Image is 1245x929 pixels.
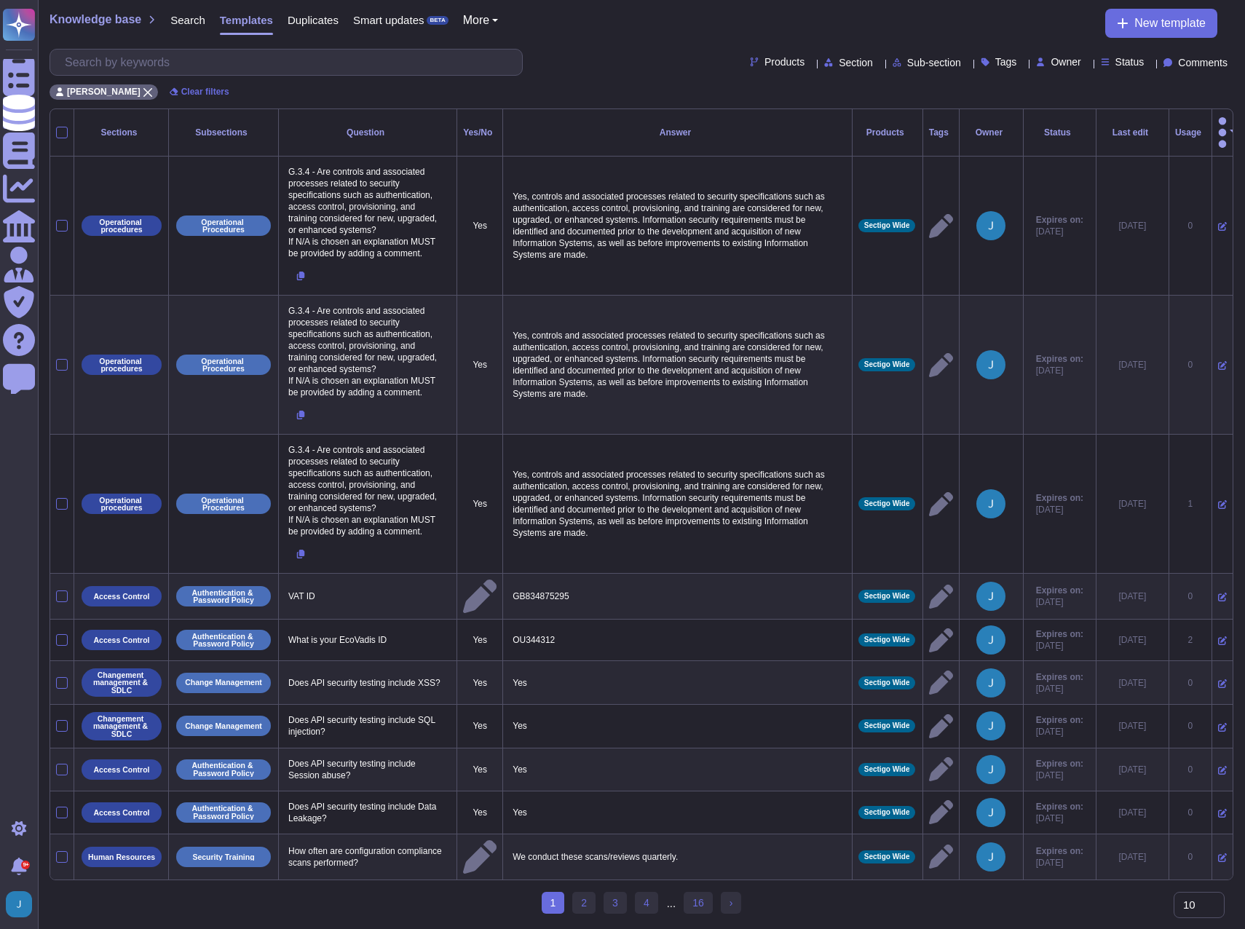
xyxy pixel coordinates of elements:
[509,803,846,822] p: Yes
[1102,764,1163,775] div: [DATE]
[1036,857,1083,869] span: [DATE]
[1036,353,1083,365] span: Expires on:
[1051,57,1080,67] span: Owner
[1175,634,1206,646] div: 2
[192,853,254,861] p: Security Training
[509,847,846,866] p: We conduct these scans/reviews quarterly.
[1102,851,1163,863] div: [DATE]
[185,722,262,730] p: Change Management
[463,720,497,732] p: Yes
[80,128,162,137] div: Sections
[976,489,1005,518] img: user
[87,497,157,512] p: Operational procedures
[181,357,266,373] p: Operational Procedures
[463,677,497,689] p: Yes
[667,892,676,915] div: ...
[684,892,713,914] a: 16
[976,350,1005,379] img: user
[1175,590,1206,602] div: 0
[858,128,917,137] div: Products
[285,754,451,785] p: Does API security testing include Session abuse?
[1036,504,1083,515] span: [DATE]
[864,722,910,730] span: Sectigo Wide
[21,861,30,869] div: 9+
[285,128,451,137] div: Question
[976,582,1005,611] img: user
[1102,677,1163,689] div: [DATE]
[285,440,451,541] p: G.3.4 - Are controls and associated processes related to security specifications such as authenti...
[1036,726,1083,738] span: [DATE]
[1036,214,1083,226] span: Expires on:
[181,497,266,512] p: Operational Procedures
[542,892,565,914] span: 1
[864,222,910,229] span: Sectigo Wide
[427,16,448,25] div: BETA
[67,87,141,96] span: [PERSON_NAME]
[87,218,157,234] p: Operational procedures
[995,57,1017,67] span: Tags
[864,593,910,600] span: Sectigo Wide
[864,853,910,861] span: Sectigo Wide
[635,892,658,914] a: 4
[87,357,157,373] p: Operational procedures
[88,853,155,861] p: Human Resources
[1036,813,1083,824] span: [DATE]
[976,798,1005,827] img: user
[288,15,339,25] span: Duplicates
[509,128,846,137] div: Answer
[965,128,1017,137] div: Owner
[175,128,272,137] div: Subsections
[87,715,157,738] p: Changement management & SDLC
[1102,359,1163,371] div: [DATE]
[93,809,149,817] p: Access Control
[285,673,451,692] p: Does API security testing include XSS?
[1175,359,1206,371] div: 0
[181,218,266,234] p: Operational Procedures
[976,755,1005,784] img: user
[181,87,229,96] span: Clear filters
[285,842,451,872] p: How often are configuration compliance scans performed?
[285,630,451,649] p: What is your EcoVadis ID
[1102,498,1163,510] div: [DATE]
[1105,9,1217,38] button: New template
[730,897,733,909] span: ›
[463,15,489,26] span: More
[976,711,1005,740] img: user
[839,58,873,68] span: Section
[1036,845,1083,857] span: Expires on:
[1029,128,1090,137] div: Status
[509,716,846,735] p: Yes
[220,15,273,25] span: Templates
[285,162,451,263] p: G.3.4 - Are controls and associated processes related to security specifications such as authenti...
[1102,807,1163,818] div: [DATE]
[170,15,205,25] span: Search
[185,679,262,687] p: Change Management
[1102,590,1163,602] div: [DATE]
[285,301,451,402] p: G.3.4 - Are controls and associated processes related to security specifications such as authenti...
[181,762,266,777] p: Authentication & Password Policy
[929,128,953,137] div: Tags
[285,797,451,828] p: Does API security testing include Data Leakage?
[864,809,910,816] span: Sectigo Wide
[1036,596,1083,608] span: [DATE]
[864,500,910,507] span: Sectigo Wide
[93,593,149,601] p: Access Control
[1175,764,1206,775] div: 0
[1102,220,1163,232] div: [DATE]
[864,679,910,687] span: Sectigo Wide
[93,766,149,774] p: Access Control
[285,711,451,741] p: Does API security testing include SQL injection?
[864,361,910,368] span: Sectigo Wide
[1036,365,1083,376] span: [DATE]
[353,15,424,25] span: Smart updates
[181,805,266,820] p: Authentication & Password Policy
[1175,807,1206,818] div: 0
[1036,770,1083,781] span: [DATE]
[1036,758,1083,770] span: Expires on:
[285,587,451,606] p: VAT ID
[181,589,266,604] p: Authentication & Password Policy
[509,326,846,403] p: Yes, controls and associated processes related to security specifications such as authentication,...
[463,764,497,775] p: Yes
[604,892,627,914] a: 3
[87,671,157,695] p: Changement management & SDLC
